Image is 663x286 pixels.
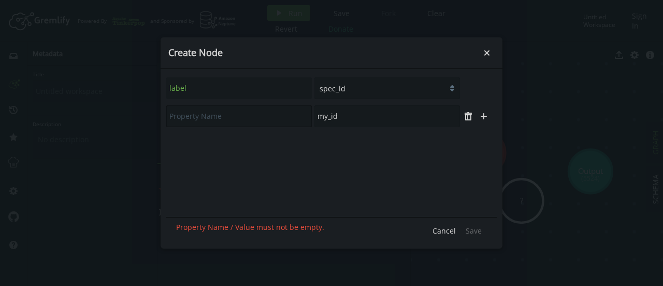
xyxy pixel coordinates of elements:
span: Cancel [433,226,456,236]
div: Property Name / Value must not be empty. [176,223,324,238]
h4: Create Node [168,47,479,59]
span: Save [466,226,482,236]
button: Close [479,45,495,61]
button: Save [460,223,487,238]
input: Property Name [166,105,312,127]
input: Property Value [314,105,460,127]
button: Cancel [427,223,461,238]
input: Property Name [166,77,312,99]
